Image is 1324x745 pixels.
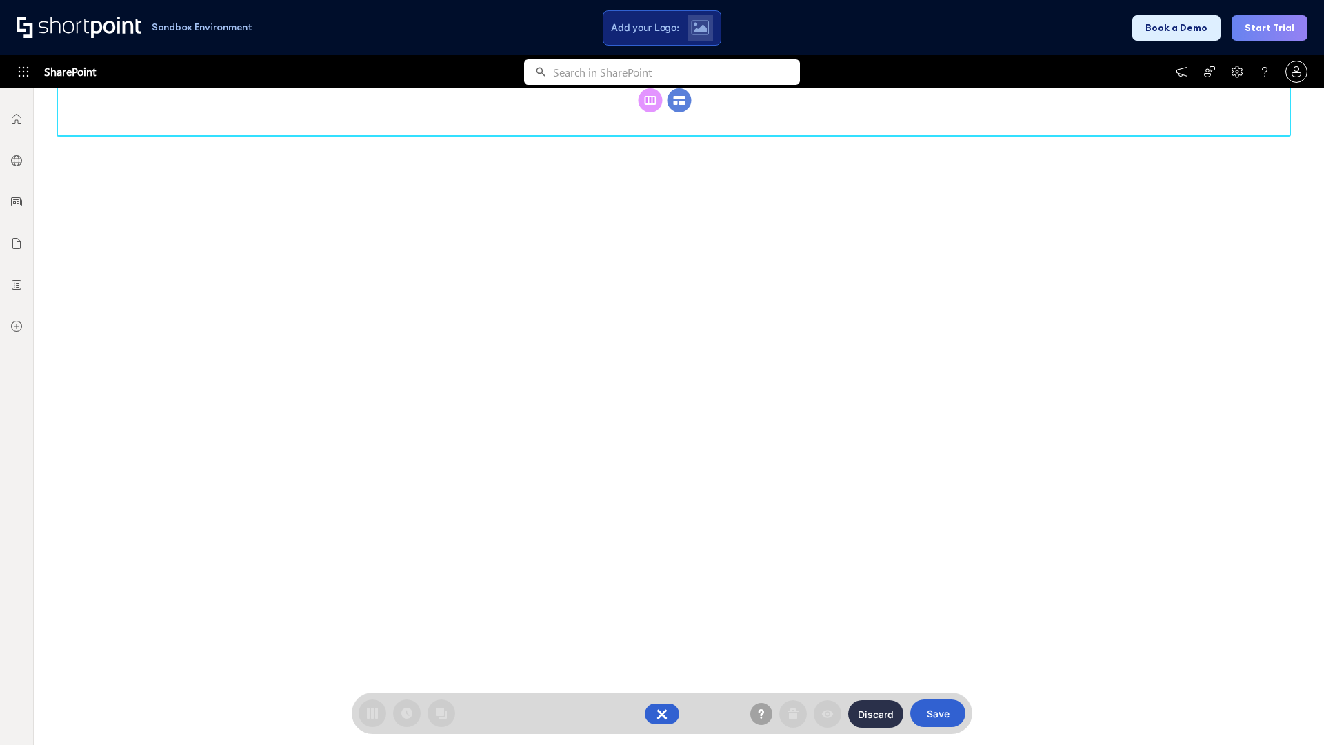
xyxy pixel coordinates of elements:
input: Search in SharePoint [553,59,800,85]
span: Add your Logo: [611,21,679,34]
button: Start Trial [1232,15,1307,41]
button: Book a Demo [1132,15,1221,41]
iframe: Chat Widget [1255,679,1324,745]
button: Save [910,699,965,727]
span: SharePoint [44,55,96,88]
img: Upload logo [691,20,709,35]
h1: Sandbox Environment [152,23,252,31]
button: Discard [848,700,903,728]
